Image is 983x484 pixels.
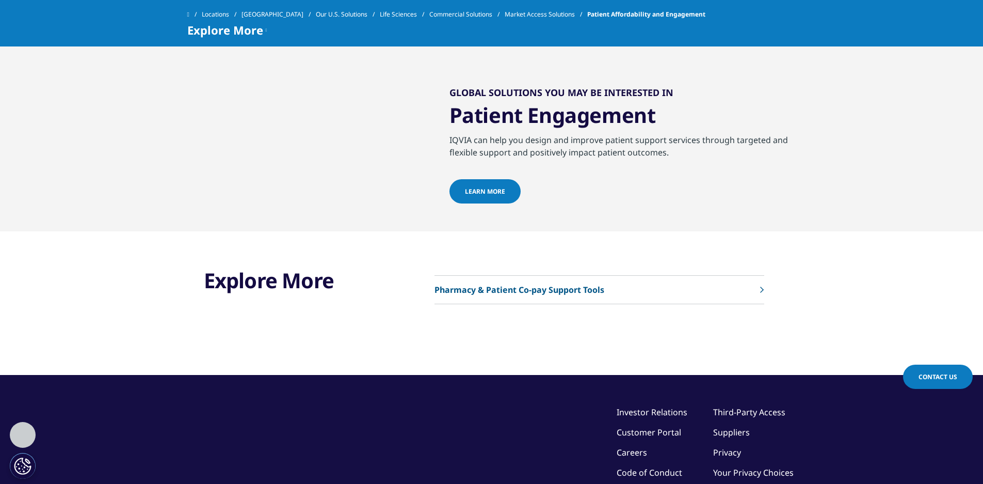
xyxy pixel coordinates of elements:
h3: Explore More [204,268,376,293]
a: Your Privacy Choices [713,467,796,478]
a: Pharmacy & Patient Co-pay Support Tools [434,276,764,304]
a: [GEOGRAPHIC_DATA] [241,5,316,24]
h2: GLOBAL SOLUTIONS YOU MAY BE INTERESTED IN [449,86,796,102]
h3: Patient Engagement [449,102,796,134]
button: Cookies Settings [10,453,36,479]
a: Investor Relations [617,407,687,418]
a: Customer Portal [617,427,681,438]
a: Life Sciences [380,5,429,24]
div: IQVIA can help you design and improve patient support services through targeted and flexible supp... [449,134,796,179]
a: Contact Us [903,365,973,389]
a: Learn more [449,179,521,204]
a: Third-Party Access [713,407,785,418]
a: Commercial Solutions [429,5,505,24]
p: Pharmacy & Patient Co-pay Support Tools [434,284,604,296]
span: Contact Us [918,372,957,381]
a: Code of Conduct [617,467,682,478]
a: Market Access Solutions [505,5,587,24]
a: Locations [202,5,241,24]
a: Suppliers [713,427,750,438]
span: Learn more [465,187,505,196]
a: Privacy [713,447,741,458]
span: Explore More [187,24,263,36]
span: Patient Affordability and Engagement [587,5,705,24]
a: Careers [617,447,647,458]
a: Our U.S. Solutions [316,5,380,24]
